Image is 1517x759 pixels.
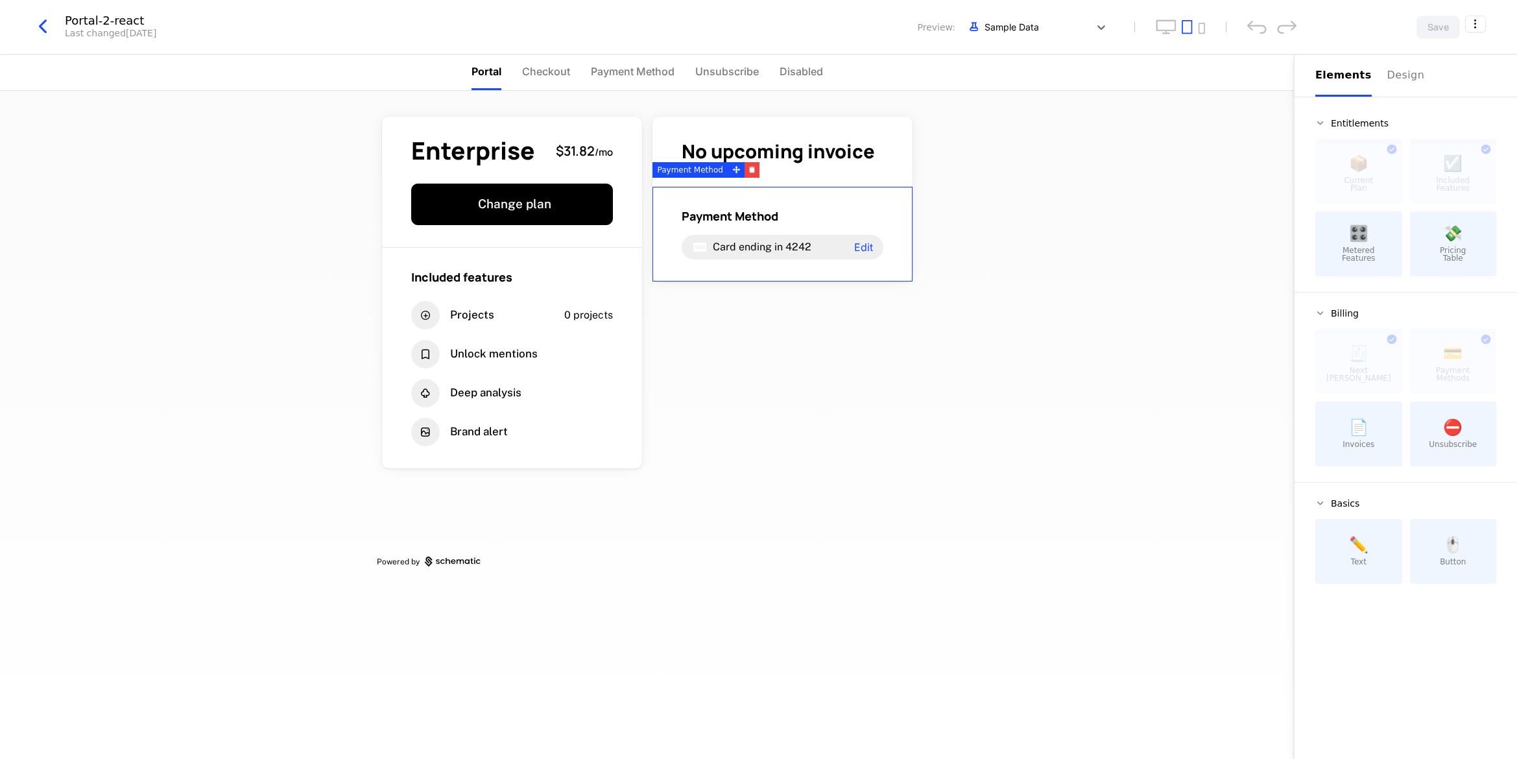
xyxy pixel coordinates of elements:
[411,418,440,446] i: image
[785,241,811,253] span: 4242
[1440,247,1466,262] span: Pricing Table
[411,139,535,163] span: Enterprise
[564,309,613,321] span: 0 projects
[652,162,728,178] div: Payment Method
[1443,537,1463,553] span: 🖱️
[411,379,440,407] i: club
[1277,20,1296,34] div: redo
[1315,54,1496,97] div: Choose Sub Page
[1331,309,1359,318] span: Billing
[450,307,494,322] span: Projects
[1198,23,1205,34] button: mobile
[1343,440,1374,448] span: Invoices
[1443,420,1463,435] span: ⛔️
[65,27,156,40] div: Last changed [DATE]
[472,64,501,79] span: Portal
[1416,16,1460,39] button: Save
[1247,20,1267,34] div: undo
[682,208,778,224] span: Payment Method
[1429,440,1477,448] span: Unsubscribe
[377,557,420,567] span: Powered by
[595,145,613,159] sub: / mo
[1387,67,1429,83] div: Design
[411,184,613,225] button: Change plan
[450,424,508,439] span: Brand alert
[591,64,675,79] span: Payment Method
[411,269,512,285] span: Included features
[713,241,783,253] span: Card ending in
[65,15,156,27] div: Portal-2-react
[411,301,440,330] i: plus-rounded-outline
[450,346,538,361] span: Unlock mentions
[1443,226,1463,241] span: 💸
[1349,226,1368,241] span: 🎛️
[1440,558,1466,566] span: Button
[854,242,873,252] span: Edit
[522,64,570,79] span: Checkout
[780,64,823,79] span: Disabled
[556,142,595,160] span: $31.82
[1342,247,1376,262] span: Metered Features
[1349,537,1368,553] span: ✏️
[1315,67,1372,83] div: Elements
[1349,420,1368,435] span: 📄
[1331,119,1389,128] span: Entitlements
[682,138,875,164] span: No upcoming invoice
[1465,16,1486,32] button: Select action
[1156,19,1177,34] button: desktop
[377,557,918,567] a: Powered by
[695,64,759,79] span: Unsubscribe
[692,239,708,255] i: visa
[1182,19,1193,34] button: tablet
[1331,499,1359,508] span: Basics
[1351,558,1367,566] span: Text
[411,340,440,368] i: bookmark
[450,385,521,400] span: Deep analysis
[918,21,955,34] span: Preview:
